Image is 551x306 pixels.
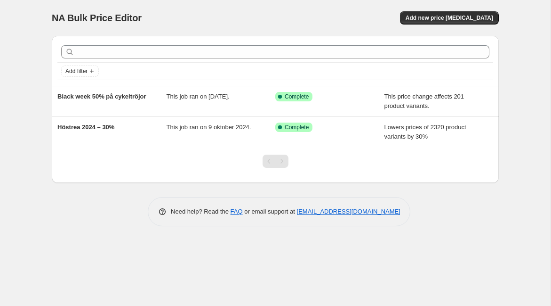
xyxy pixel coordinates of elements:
[285,93,309,100] span: Complete
[406,14,493,22] span: Add new price [MEDICAL_DATA]
[57,93,146,100] span: Black week 50% på cykeltröjor
[61,66,99,77] button: Add filter
[285,124,309,131] span: Complete
[384,93,464,109] span: This price change affects 201 product variants.
[384,124,466,140] span: Lowers prices of 2320 product variants by 30%
[243,208,297,215] span: or email support at
[231,208,243,215] a: FAQ
[171,208,231,215] span: Need help? Read the
[297,208,400,215] a: [EMAIL_ADDRESS][DOMAIN_NAME]
[65,67,88,75] span: Add filter
[52,13,142,23] span: NA Bulk Price Editor
[57,124,114,131] span: Höstrea 2024 – 30%
[400,11,499,25] button: Add new price [MEDICAL_DATA]
[167,93,230,100] span: This job ran on [DATE].
[263,155,288,168] nav: Pagination
[167,124,251,131] span: This job ran on 9 oktober 2024.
